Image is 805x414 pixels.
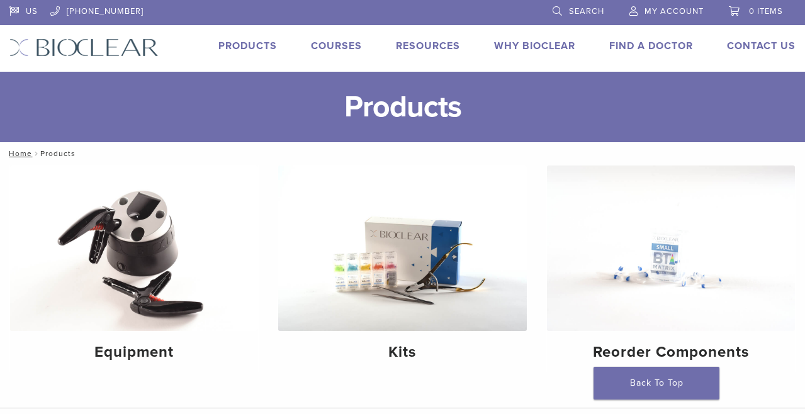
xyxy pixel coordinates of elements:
a: Equipment [10,165,258,372]
a: Products [218,40,277,52]
a: Find A Doctor [609,40,693,52]
h4: Reorder Components [557,341,785,364]
img: Kits [278,165,526,331]
span: My Account [645,6,704,16]
img: Reorder Components [547,165,795,331]
a: Back To Top [594,367,719,400]
a: Kits [278,165,526,372]
img: Bioclear [9,38,159,57]
img: Equipment [10,165,258,331]
span: Search [569,6,604,16]
span: 0 items [749,6,783,16]
h4: Kits [288,341,516,364]
a: Reorder Components [547,165,795,372]
a: Resources [396,40,460,52]
a: Why Bioclear [494,40,575,52]
a: Home [5,149,32,158]
span: / [32,150,40,157]
a: Contact Us [727,40,796,52]
h4: Equipment [20,341,248,364]
a: Courses [311,40,362,52]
